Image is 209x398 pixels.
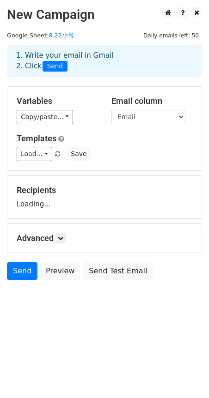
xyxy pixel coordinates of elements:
span: Daily emails left: 50 [140,30,202,41]
h5: Recipients [17,185,192,195]
div: 1. Write your email in Gmail 2. Click [9,50,200,72]
a: Load... [17,147,52,161]
div: Loading... [17,185,192,209]
h2: New Campaign [7,7,202,23]
a: 8.22小号 [49,32,74,39]
button: Save [67,147,91,161]
h5: Advanced [17,233,192,243]
a: Send [7,262,37,280]
a: Send Test Email [83,262,153,280]
a: Daily emails left: 50 [140,32,202,39]
small: Google Sheet: [7,32,74,39]
h5: Variables [17,96,98,106]
span: Send [43,61,68,72]
h5: Email column [111,96,192,106]
a: Templates [17,133,56,143]
a: Copy/paste... [17,110,73,124]
a: Preview [40,262,80,280]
